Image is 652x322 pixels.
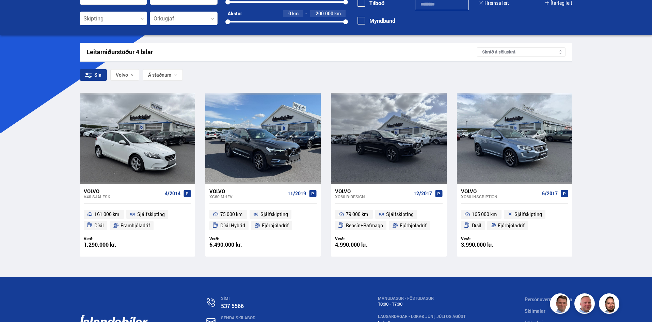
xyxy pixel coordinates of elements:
[228,11,242,16] div: Akstur
[514,210,542,218] span: Sjálfskipting
[378,302,466,307] div: 10:00 - 17:00
[80,184,195,257] a: Volvo V40 SJÁLFSK 4/2014 161 000 km. Sjálfskipting Dísil Framhjóladrif Verð: 1.290.000 kr.
[457,184,572,257] a: Volvo XC60 INSCRIPTION 6/2017 165 000 km. Sjálfskipting Dísil Fjórhjóladrif Verð: 3.990.000 kr.
[84,194,162,199] div: V40 SJÁLFSK
[335,236,389,241] div: Verð:
[551,294,571,315] img: FbJEzSuNWCJXmdc-.webp
[221,302,244,310] a: 537 5566
[335,242,389,248] div: 4.990.000 kr.
[479,0,509,6] button: Hreinsa leit
[477,47,566,57] div: Skráð á söluskrá
[209,242,263,248] div: 6.490.000 kr.
[260,210,288,218] span: Sjálfskipting
[80,69,107,81] div: Sía
[84,242,138,248] div: 1.290.000 kr.
[205,184,321,257] a: Volvo XC60 MHEV 11/2019 75 000 km. Sjálfskipting Dísil Hybrid Fjórhjóladrif Verð: 6.490.000 kr.
[148,72,171,78] span: Á staðnum
[288,10,291,17] span: 0
[461,194,539,199] div: XC60 INSCRIPTION
[220,210,244,218] span: 75 000 km.
[5,3,26,23] button: Open LiveChat chat widget
[346,221,383,230] span: Bensín+Rafmagn
[545,0,572,6] button: Ítarleg leit
[262,221,289,230] span: Fjórhjóladrif
[316,10,333,17] span: 200.000
[220,221,245,230] span: Dísil Hybrid
[386,210,414,218] span: Sjálfskipting
[116,72,128,78] span: Volvo
[84,236,138,241] div: Verð:
[84,188,162,194] div: Volvo
[378,296,466,301] div: MÁNUDAGUR - FÖSTUDAGUR
[121,221,150,230] span: Framhjóladrif
[94,210,121,218] span: 161 000 km.
[525,308,545,314] a: Skilmalar
[461,242,515,248] div: 3.990.000 kr.
[461,188,539,194] div: Volvo
[335,194,411,199] div: XC60 R-DESIGN
[378,314,466,319] div: LAUGARDAGAR - Lokað Júni, Júli og Ágúst
[414,191,432,196] span: 12/2017
[207,298,215,307] img: n0V2lOsqF3l1V2iz.svg
[600,294,620,315] img: nhp88E3Fdnt1Opn2.png
[331,184,446,257] a: Volvo XC60 R-DESIGN 12/2017 79 000 km. Sjálfskipting Bensín+Rafmagn Fjórhjóladrif Verð: 4.990.000...
[357,18,395,24] label: Myndband
[542,191,558,196] span: 6/2017
[472,210,498,218] span: 165 000 km.
[292,11,300,16] span: km.
[400,221,427,230] span: Fjórhjóladrif
[94,221,104,230] span: Dísil
[209,188,285,194] div: Volvo
[209,236,263,241] div: Verð:
[137,210,165,218] span: Sjálfskipting
[334,11,342,16] span: km.
[221,296,319,301] div: SÍMI
[525,296,572,303] a: Persónuverndarstefna
[498,221,525,230] span: Fjórhjóladrif
[165,191,180,196] span: 4/2014
[575,294,596,315] img: siFngHWaQ9KaOqBr.png
[461,236,515,241] div: Verð:
[472,221,481,230] span: Dísil
[288,191,306,196] span: 11/2019
[346,210,369,218] span: 79 000 km.
[209,194,285,199] div: XC60 MHEV
[86,48,477,56] div: Leitarniðurstöður 4 bílar
[335,188,411,194] div: Volvo
[221,316,319,320] div: SENDA SKILABOÐ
